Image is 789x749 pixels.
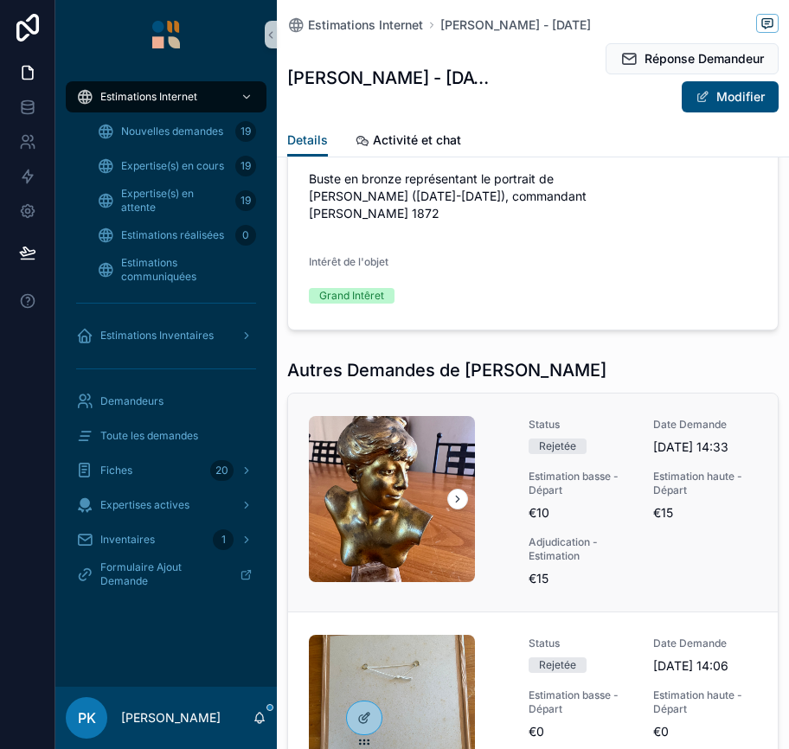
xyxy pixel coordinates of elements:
[87,116,266,147] a: Nouvelles demandes19
[653,504,757,522] span: €15
[319,288,384,304] div: Grand Intêret
[356,125,461,159] a: Activité et chat
[66,386,266,417] a: Demandeurs
[529,535,632,563] span: Adjudication - Estimation
[529,418,632,432] span: Status
[152,21,180,48] img: App logo
[287,66,495,90] h1: [PERSON_NAME] - [DATE]
[121,159,224,173] span: Expertise(s) en cours
[529,723,632,740] span: €0
[682,81,779,112] button: Modifier
[539,439,576,454] div: Rejetée
[121,187,228,214] span: Expertise(s) en attente
[66,320,266,351] a: Estimations Inventaires
[66,490,266,521] a: Expertises actives
[87,254,266,285] a: Estimations communiquées
[235,190,256,211] div: 19
[100,464,132,477] span: Fiches
[66,524,266,555] a: Inventaires1
[100,329,214,342] span: Estimations Inventaires
[653,439,757,456] span: [DATE] 14:33
[66,81,266,112] a: Estimations Internet
[87,220,266,251] a: Estimations réalisées0
[539,657,576,673] div: Rejetée
[121,228,224,242] span: Estimations réalisées
[287,358,606,382] h1: Autres Demandes de [PERSON_NAME]
[55,69,277,612] div: scrollable content
[529,504,632,522] span: €10
[308,16,423,34] span: Estimations Internet
[121,256,249,284] span: Estimations communiquées
[653,657,757,675] span: [DATE] 14:06
[210,460,234,481] div: 20
[235,156,256,176] div: 19
[653,723,757,740] span: €0
[529,570,632,587] span: €15
[606,43,779,74] button: Réponse Demandeur
[440,16,591,34] a: [PERSON_NAME] - [DATE]
[529,637,632,650] span: Status
[121,125,223,138] span: Nouvelles demandes
[66,559,266,590] a: Formulaire Ajout Demande
[100,429,198,443] span: Toute les demandes
[653,688,757,716] span: Estimation haute - Départ
[87,150,266,182] a: Expertise(s) en cours19
[653,418,757,432] span: Date Demande
[100,90,197,104] span: Estimations Internet
[287,125,328,157] a: Details
[653,470,757,497] span: Estimation haute - Départ
[100,394,164,408] span: Demandeurs
[309,416,475,582] div: IMG_3533.jpeg
[288,394,778,611] a: StatusRejetéeDate Demande[DATE] 14:33Estimation basse - Départ€10Estimation haute - Départ€15Adju...
[309,255,388,268] span: Intérêt de l'objet
[309,170,757,222] span: Buste en bronze représentant le portrait de [PERSON_NAME] ([DATE]-[DATE]), commandant [PERSON_NAM...
[121,709,221,727] p: [PERSON_NAME]
[78,707,96,728] span: PK
[235,121,256,142] div: 19
[66,455,266,486] a: Fiches20
[529,470,632,497] span: Estimation basse - Départ
[100,498,189,512] span: Expertises actives
[653,637,757,650] span: Date Demande
[645,50,764,67] span: Réponse Demandeur
[373,131,461,149] span: Activité et chat
[287,131,328,149] span: Details
[100,560,226,588] span: Formulaire Ajout Demande
[100,533,155,547] span: Inventaires
[213,529,234,550] div: 1
[66,420,266,451] a: Toute les demandes
[529,688,632,716] span: Estimation basse - Départ
[87,185,266,216] a: Expertise(s) en attente19
[287,16,423,34] a: Estimations Internet
[235,225,256,246] div: 0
